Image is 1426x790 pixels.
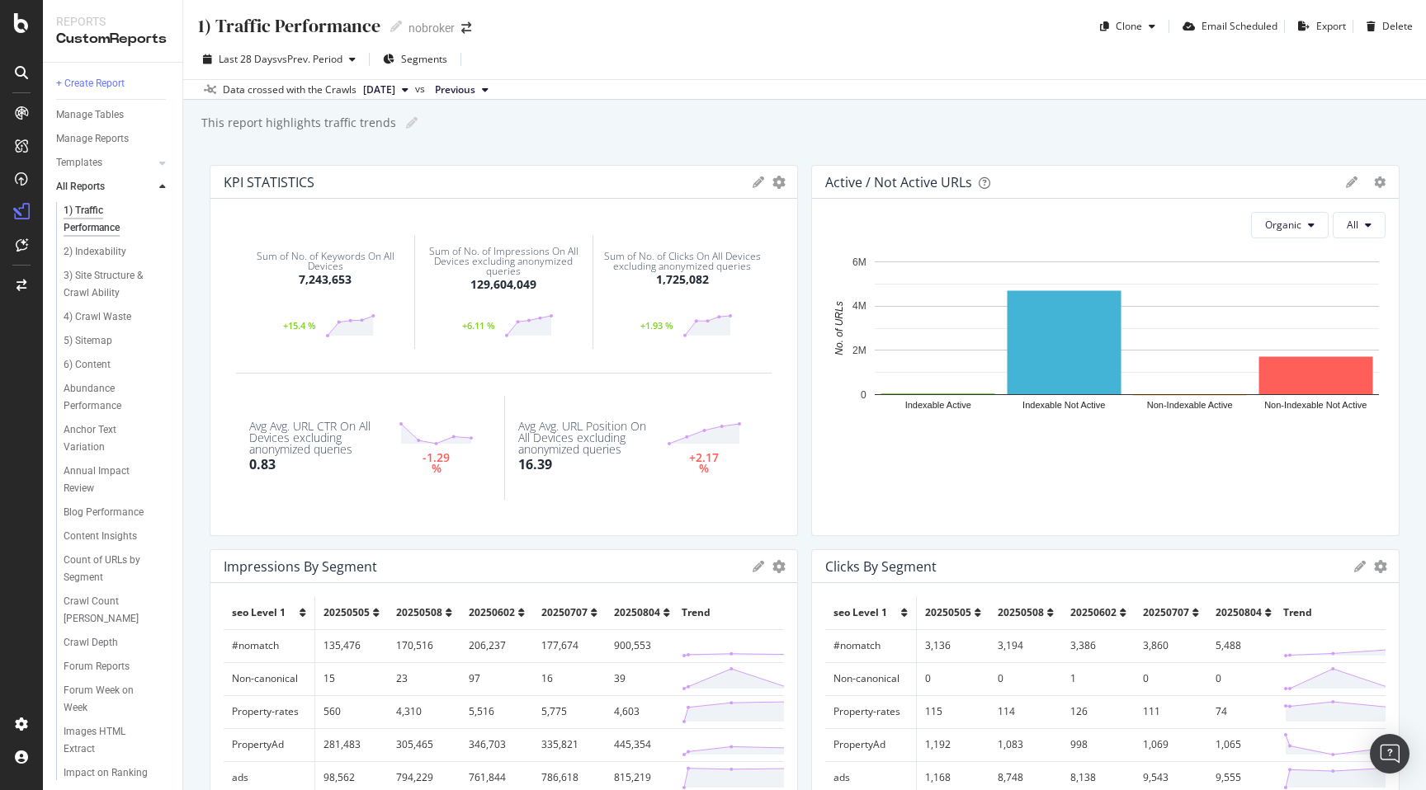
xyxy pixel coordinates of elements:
div: Count of URLs by Segment [64,552,158,586]
button: Organic [1251,212,1329,238]
td: 3,860 [1135,629,1207,662]
div: 129,604,049 [470,276,536,293]
button: Export [1291,13,1346,40]
div: gear [772,561,786,572]
td: Property-rates [224,695,315,728]
div: Sum of No. of Clicks On All Devices excluding anonymized queries [598,252,766,271]
td: Non-canonical [825,662,917,695]
div: +1.93 % [631,322,682,330]
td: #nomatch [825,629,917,662]
div: All Reports [56,178,105,195]
span: 20250707 [541,605,588,619]
div: 5) Sitemap [64,332,112,350]
td: 1,069 [1135,728,1207,761]
td: 5,488 [1207,629,1280,662]
div: +15.4 % [275,322,325,330]
span: 2025 Aug. 4th [363,82,395,97]
td: 346,703 [460,728,533,761]
button: Delete [1360,13,1413,40]
i: Edit report name [406,117,418,129]
span: 20250505 [323,605,370,619]
text: No. of URLs [833,301,845,355]
td: 3,194 [989,629,1062,662]
div: arrow-right-arrow-left [461,22,471,34]
div: Clicks by Segment [825,558,937,575]
div: KPI STATISTICS [224,174,314,190]
td: 97 [460,662,533,695]
div: Templates [56,154,102,172]
div: 2) Indexability [64,243,126,261]
td: 115 [917,695,990,728]
div: Open Intercom Messenger [1370,734,1409,774]
svg: A chart. [825,252,1386,443]
text: Indexable Active [905,400,971,410]
td: 170,516 [388,629,460,662]
div: Clone [1116,19,1142,33]
text: Non-Indexable Not Active [1264,400,1367,410]
text: 0 [861,389,866,401]
span: Last 28 Days [219,52,277,66]
div: Manage Tables [56,106,124,124]
button: [DATE] [356,80,415,100]
span: Trend [682,605,711,619]
td: 3,136 [917,629,990,662]
td: 74 [1207,695,1280,728]
span: Organic [1265,218,1301,232]
div: Impressions by Segment [224,558,377,575]
div: gear [1374,561,1387,572]
a: 5) Sitemap [64,332,171,350]
div: Active / Not Active URLsgeargearOrganicAllA chart. [811,165,1400,536]
span: seo Level 1 [232,605,286,619]
td: 305,465 [388,728,460,761]
td: 3,386 [1062,629,1135,662]
td: 16 [533,662,606,695]
span: 20250602 [1070,605,1117,619]
div: Forum Week on Week [64,682,155,717]
td: 135,476 [315,629,389,662]
a: Manage Reports [56,130,171,148]
td: 4,310 [388,695,460,728]
div: Images HTML Extract [64,723,155,758]
td: 900,553 [606,629,678,662]
a: Forum Week on Week [64,682,171,717]
td: 335,821 [533,728,606,761]
div: +2.17 % [686,453,723,473]
td: 560 [315,695,389,728]
div: 3) Site Structure & Crawl Ability [64,267,159,302]
span: 20250602 [469,605,515,619]
div: 6) Content [64,356,111,374]
a: 6) Content [64,356,171,374]
a: Blog Performance [64,504,171,521]
div: 4) Crawl Waste [64,308,131,326]
div: 16.39 [518,455,552,474]
td: 445,354 [606,728,678,761]
i: Edit report name [390,21,402,32]
td: Non-canonical [224,662,315,695]
text: Indexable Not Active [1022,400,1105,410]
a: All Reports [56,178,154,195]
div: Sum of No. of Keywords On All Devices [241,252,408,271]
div: CustomReports [56,30,169,49]
div: Sum of No. of Impressions On All Devices excluding anonymized queries [421,247,587,276]
td: 998 [1062,728,1135,761]
a: 4) Crawl Waste [64,308,171,326]
div: nobroker [408,20,455,36]
div: KPI STATISTICSgeargearSum of No. of Keywords On All Devices7,243,653+15.4 %Sum of No. of Impressi... [210,165,798,536]
text: 4M [852,300,866,312]
td: 1 [1062,662,1135,695]
a: + Create Report [56,75,171,92]
div: Blog Performance [64,504,144,521]
td: 1,083 [989,728,1062,761]
div: 7,243,653 [299,271,352,288]
div: Avg Avg. URL Position On All Devices excluding anonymized queries [518,421,650,455]
td: 206,237 [460,629,533,662]
div: gear [1374,176,1386,188]
div: Delete [1382,19,1413,33]
td: 0 [989,662,1062,695]
span: 20250804 [614,605,660,619]
td: 1,065 [1207,728,1280,761]
a: Crawl Depth [64,634,171,651]
div: Email Scheduled [1202,19,1277,33]
div: +6.11 % [454,322,504,330]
